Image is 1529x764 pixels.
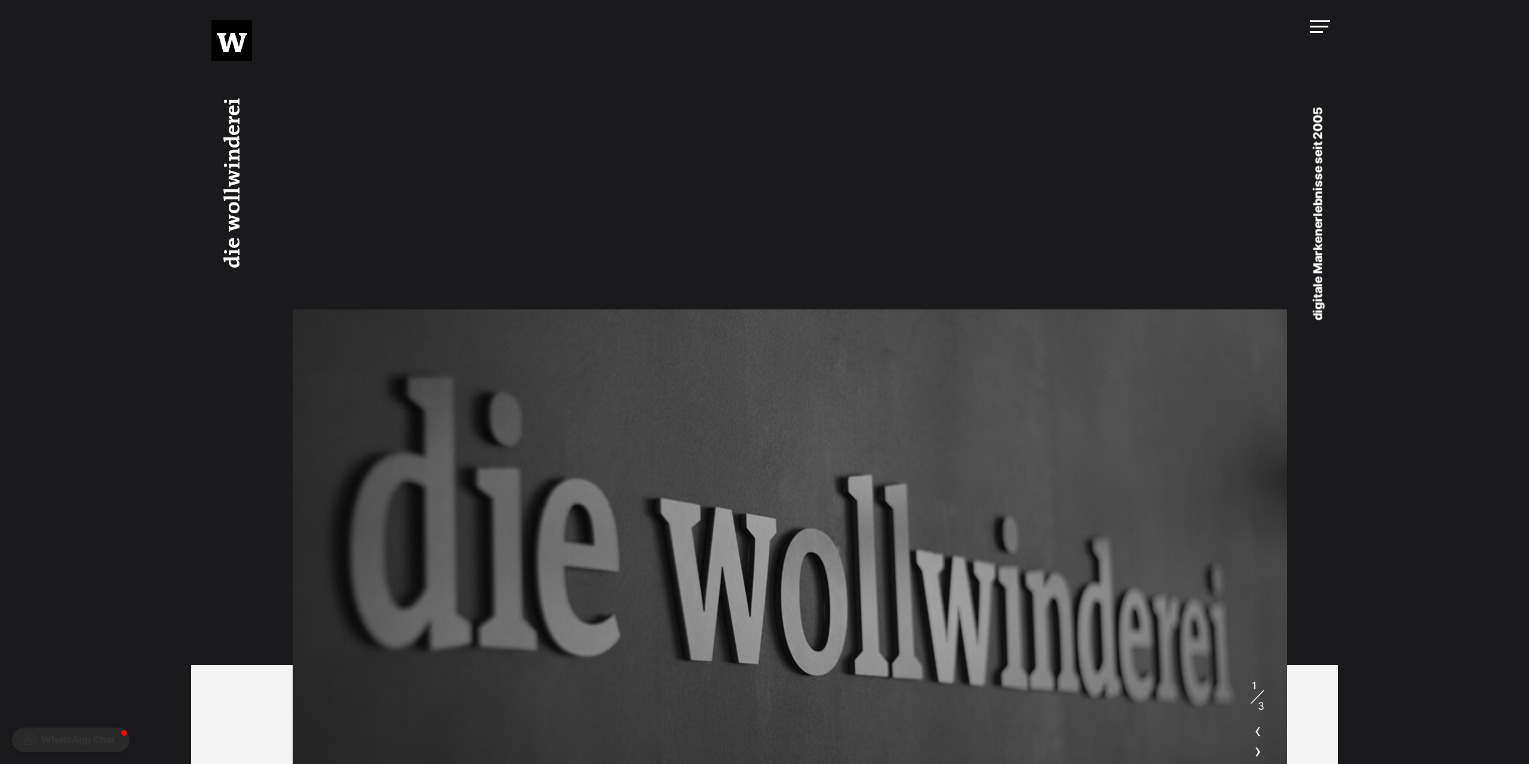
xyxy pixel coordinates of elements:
span: 1 [1252,681,1264,691]
span: / [1248,691,1268,701]
span: 3 [1252,701,1264,711]
p: digitale Markenerlebnisse seit 2005 [1287,68,1348,361]
img: Logo wollwinder [217,33,247,52]
h1: die wollwinderei [217,81,257,284]
button: WhatsApp Chat [12,728,130,752]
